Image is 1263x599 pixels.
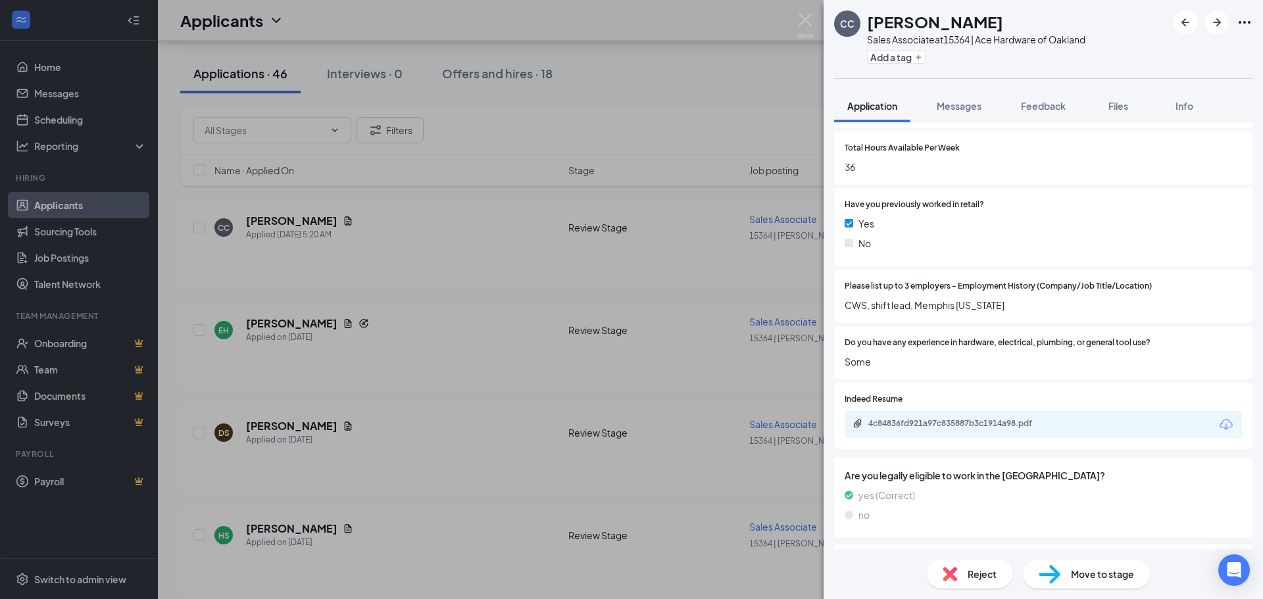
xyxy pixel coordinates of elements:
button: ArrowRight [1205,11,1229,34]
span: Application [847,100,897,112]
span: Yes [858,216,874,231]
h1: [PERSON_NAME] [867,11,1003,33]
span: 36 [845,160,1242,174]
svg: Download [1218,417,1234,433]
svg: ArrowLeftNew [1177,14,1193,30]
span: CWS, shift lead, Memphis [US_STATE] [845,298,1242,312]
button: PlusAdd a tag [867,50,926,64]
span: Indeed Resume [845,393,903,406]
span: Some [845,354,1242,369]
span: Move to stage [1071,567,1134,581]
div: CC [840,17,854,30]
span: Please list up to 3 employers - Employment History (Company/Job Title/Location) [845,280,1152,293]
span: Have you previously worked in retail? [845,199,984,211]
span: Messages [937,100,981,112]
div: Open Intercom Messenger [1218,554,1250,586]
svg: Plus [914,53,922,61]
svg: ArrowRight [1209,14,1225,30]
span: Feedback [1021,100,1066,112]
span: Reject [968,567,997,581]
a: Paperclip4c84836fd921a97c835887b3c1914a98.pdf [853,418,1066,431]
span: No [858,236,871,251]
svg: Ellipses [1237,14,1252,30]
span: yes (Correct) [858,488,915,502]
span: Files [1108,100,1128,112]
span: Do you have any experience in hardware, electrical, plumbing, or general tool use? [845,337,1151,349]
div: 4c84836fd921a97c835887b3c1914a98.pdf [868,418,1052,429]
span: Info [1176,100,1193,112]
button: ArrowLeftNew [1174,11,1197,34]
span: Are you legally eligible to work in the [GEOGRAPHIC_DATA]? [845,468,1242,483]
div: Sales Associate at 15364 | Ace Hardware of Oakland [867,33,1085,46]
svg: Paperclip [853,418,863,429]
span: no [858,508,870,522]
span: Total Hours Available Per Week [845,142,960,155]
